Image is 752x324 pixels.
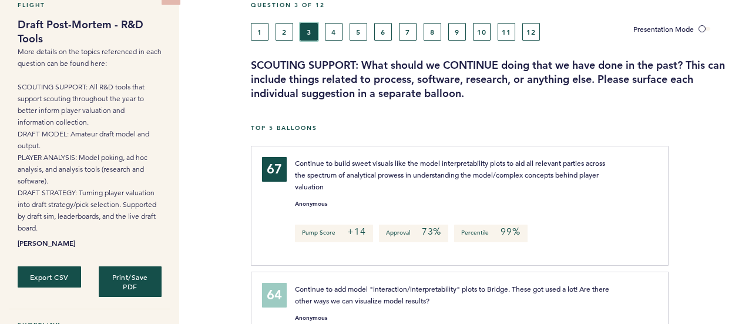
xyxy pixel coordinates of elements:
[18,237,162,249] b: [PERSON_NAME]
[295,315,327,321] small: Anonymous
[251,23,268,41] button: 1
[350,23,367,41] button: 5
[522,23,540,41] button: 12
[251,124,743,132] h5: Top 5 Balloons
[498,23,515,41] button: 11
[295,284,611,305] span: Continue to add model "interaction/interpretability" plots to Bridge. These got used a lot! Are t...
[295,158,607,191] span: Continue to build sweet visuals like the model interpretability plots to aid all relevant parties...
[501,226,520,238] em: 99%
[399,23,417,41] button: 7
[262,157,287,182] div: 67
[295,201,327,207] small: Anonymous
[473,23,491,41] button: 10
[99,266,162,297] button: Print/Save PDF
[422,226,441,238] em: 73%
[448,23,466,41] button: 9
[424,23,441,41] button: 8
[300,23,318,41] button: 3
[379,225,448,242] p: Approval
[347,226,365,238] em: +14
[374,23,392,41] button: 6
[633,24,694,34] span: Presentation Mode
[18,18,162,46] h1: Draft Post-Mortem - R&D Tools
[251,1,743,9] h5: Question 3 of 12
[325,23,343,41] button: 4
[251,58,743,101] h3: SCOUTING SUPPORT: What should we CONTINUE doing that we have done in the past? This can include t...
[18,47,162,232] span: More details on the topics referenced in each question can be found here: SCOUTING SUPPORT: All R...
[454,225,527,242] p: Percentile
[18,266,81,288] button: Export CSV
[262,283,287,308] div: 64
[18,1,162,9] h5: Flight
[295,225,372,242] p: Pump Score
[276,23,293,41] button: 2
